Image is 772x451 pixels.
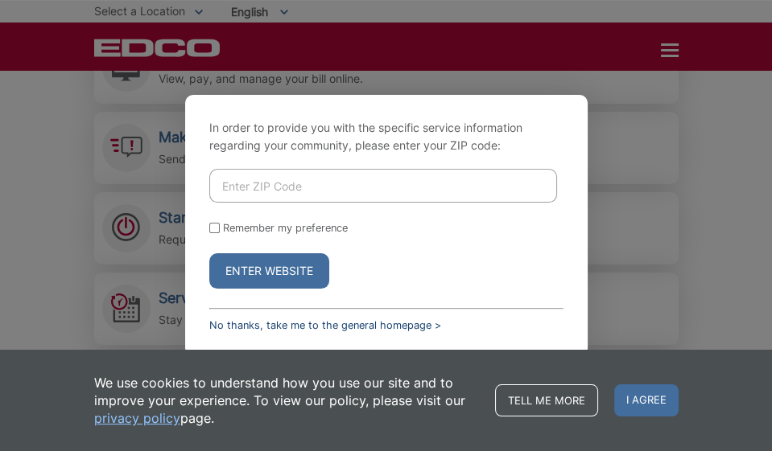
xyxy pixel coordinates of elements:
a: No thanks, take me to the general homepage > [209,319,441,331]
label: Remember my preference [223,222,348,234]
span: I agree [614,384,679,416]
button: Enter Website [209,253,329,289]
p: We use cookies to understand how you use our site and to improve your experience. To view our pol... [94,374,479,427]
input: Enter ZIP Code [209,169,557,203]
p: In order to provide you with the specific service information regarding your community, please en... [209,119,564,154]
a: Tell me more [495,384,598,416]
a: privacy policy [94,409,180,427]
